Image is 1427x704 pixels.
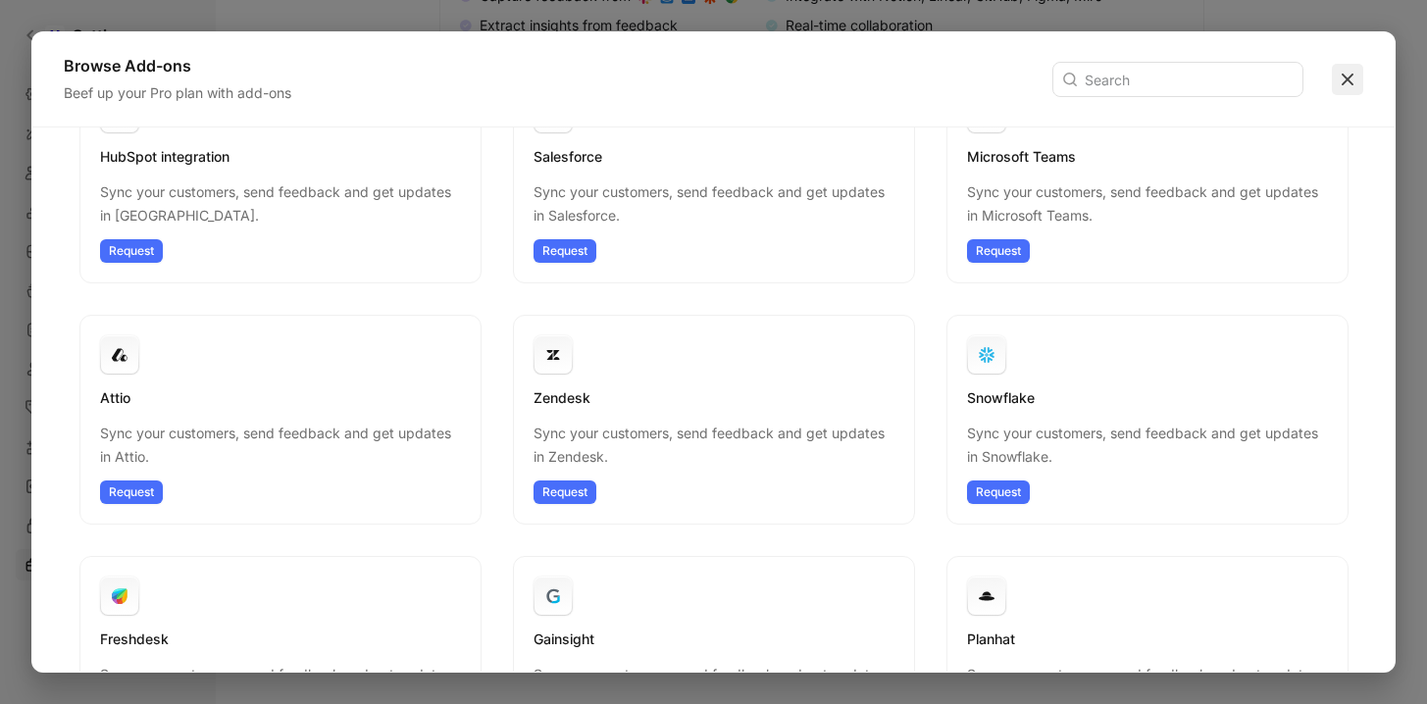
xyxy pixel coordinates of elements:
span: Request [542,482,587,502]
span: Request [109,482,154,502]
button: Request [967,239,1030,263]
span: Gainsight [534,630,594,647]
span: HubSpot integration [100,148,229,165]
span: Request [976,241,1021,261]
span: Attio [100,389,130,406]
span: Freshdesk [100,630,169,647]
span: Snowflake [967,389,1035,406]
p: Sync your customers, send feedback and get updates in Salesforce. [534,180,894,227]
p: Sync your customers, send feedback and get updates in Microsoft Teams. [967,180,1328,227]
p: Sync your customers, send feedback and get updates in Zendesk. [534,422,894,469]
span: Planhat [967,630,1015,647]
span: Request [109,241,154,261]
button: Request [534,480,596,504]
p: Sync your customers, send feedback and get updates in Snowflake. [967,422,1328,469]
button: Request [967,480,1030,504]
button: Request [534,239,596,263]
p: Sync your customers, send feedback and get updates in [GEOGRAPHIC_DATA]. [100,180,461,227]
button: Request [100,239,163,263]
span: Zendesk [534,389,590,406]
span: Microsoft Teams [967,148,1076,165]
input: Search [1052,62,1303,97]
span: Request [542,241,587,261]
span: Request [976,482,1021,502]
p: Browse Add-ons [64,54,191,77]
p: Sync your customers, send feedback and get updates in Attio. [100,422,461,469]
span: Salesforce [534,148,602,165]
button: Request [100,480,163,504]
p: Beef up your Pro plan with add-ons [64,81,291,105]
